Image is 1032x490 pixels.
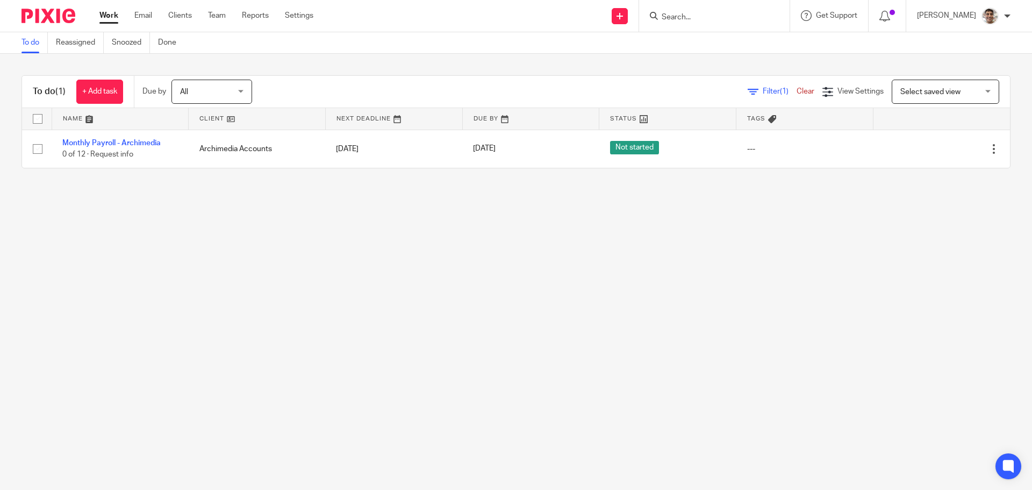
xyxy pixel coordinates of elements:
[325,130,462,168] td: [DATE]
[168,10,192,21] a: Clients
[99,10,118,21] a: Work
[180,88,188,96] span: All
[134,10,152,21] a: Email
[837,88,884,95] span: View Settings
[242,10,269,21] a: Reports
[21,9,75,23] img: Pixie
[112,32,150,53] a: Snoozed
[55,87,66,96] span: (1)
[763,88,797,95] span: Filter
[900,88,961,96] span: Select saved view
[981,8,999,25] img: PXL_20240409_141816916.jpg
[56,32,104,53] a: Reassigned
[747,116,765,122] span: Tags
[142,86,166,97] p: Due by
[158,32,184,53] a: Done
[62,151,133,158] span: 0 of 12 · Request info
[816,12,857,19] span: Get Support
[780,88,789,95] span: (1)
[33,86,66,97] h1: To do
[189,130,326,168] td: Archimedia Accounts
[76,80,123,104] a: + Add task
[797,88,814,95] a: Clear
[208,10,226,21] a: Team
[747,144,863,154] div: ---
[661,13,757,23] input: Search
[610,141,659,154] span: Not started
[21,32,48,53] a: To do
[473,145,496,153] span: [DATE]
[285,10,313,21] a: Settings
[62,139,161,147] a: Monthly Payroll - Archimedia
[917,10,976,21] p: [PERSON_NAME]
